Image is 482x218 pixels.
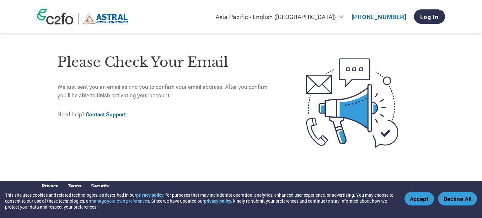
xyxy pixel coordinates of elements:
a: Log In [414,9,445,24]
a: Terms [68,183,82,189]
img: open-email [280,47,425,159]
button: Accept [404,192,434,205]
img: c2fo logo [37,9,73,24]
p: © 2024 Pollen, Inc. All rights reserved / Pat. 10,817,932 and Pat. 11,100,477. [295,186,445,193]
a: Privacy [42,183,58,189]
p: Need help? [57,110,280,119]
h1: Please check your email [57,52,280,72]
p: We just sent you an email asking you to confirm your email address. After you confirm, you’ll be ... [57,83,280,99]
img: Astral [83,13,128,24]
a: privacy policy [136,192,163,198]
a: [PHONE_NUMBER] [351,13,406,21]
a: privacy policy [204,198,231,204]
a: Contact Support [86,111,126,118]
button: manage your own preferences [90,198,149,204]
div: This site uses cookies and related technologies, as described in our , for purposes that may incl... [5,192,395,210]
button: Decline All [438,192,477,205]
a: Security [91,183,110,189]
